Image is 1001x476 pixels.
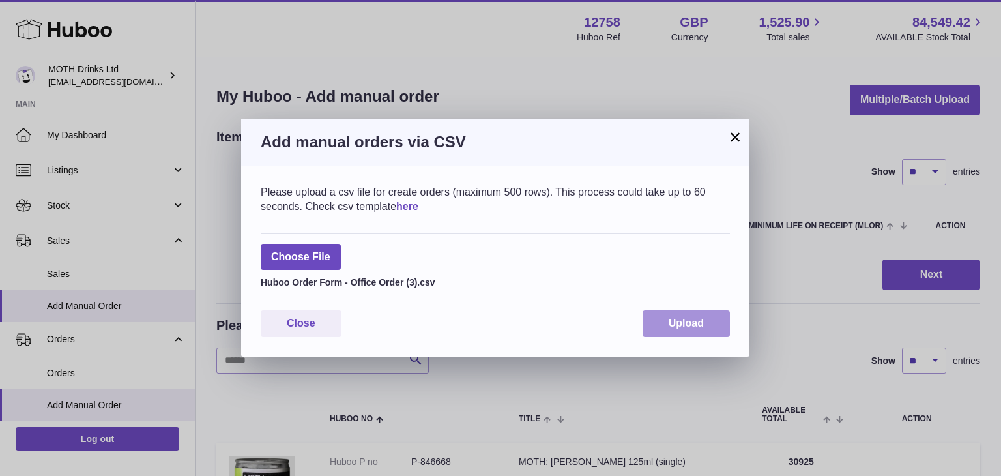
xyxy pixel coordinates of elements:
button: Upload [643,310,730,337]
span: Close [287,318,315,329]
button: × [727,129,743,145]
h3: Add manual orders via CSV [261,132,730,153]
div: Huboo Order Form - Office Order (3).csv [261,273,730,289]
span: Upload [669,318,704,329]
button: Close [261,310,341,337]
span: Choose File [261,244,341,271]
div: Please upload a csv file for create orders (maximum 500 rows). This process could take up to 60 s... [261,185,730,213]
a: here [396,201,418,212]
